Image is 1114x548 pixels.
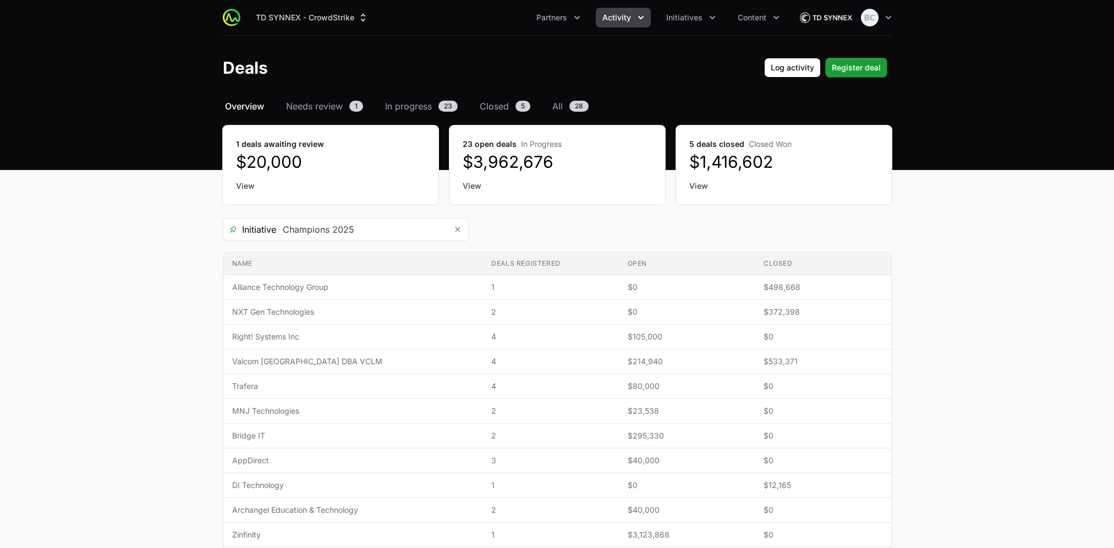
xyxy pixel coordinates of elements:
[232,430,474,441] span: Bridge IT
[284,100,365,113] a: Needs review1
[660,8,722,28] button: Initiatives
[764,405,882,417] span: $0
[232,356,474,367] span: Valcom [GEOGRAPHIC_DATA] DBA VCLM
[223,100,266,113] a: Overview
[764,480,882,491] span: $12,165
[771,61,814,74] span: Log activity
[764,282,882,293] span: $498,668
[515,101,530,112] span: 5
[764,505,882,516] span: $0
[521,139,562,149] span: In Progress
[232,331,474,342] span: Right! Systems Inc
[232,480,474,491] span: DI Technology
[861,9,879,26] img: Bethany Crossley
[628,405,746,417] span: $23,538
[530,8,587,28] div: Partners menu
[628,480,746,491] span: $0
[628,430,746,441] span: $295,330
[628,282,746,293] span: $0
[799,7,852,29] img: TD SYNNEX
[738,12,766,23] span: Content
[689,152,879,172] dd: $1,416,602
[232,505,474,516] span: Archangel Education & Technology
[764,306,882,317] span: $372,398
[552,100,563,113] span: All
[463,180,652,191] a: View
[249,8,375,28] button: TD SYNNEX - CrowdStrike
[491,405,610,417] span: 2
[764,58,821,78] button: Log activity
[491,306,610,317] span: 2
[491,282,610,293] span: 1
[438,101,458,112] span: 23
[491,505,610,516] span: 2
[232,306,474,317] span: NXT Gen Technologies
[596,8,651,28] button: Activity
[491,430,610,441] span: 2
[491,356,610,367] span: 4
[223,100,892,113] nav: Deals navigation
[223,58,268,78] h1: Deals
[755,253,891,275] th: Closed
[628,356,746,367] span: $214,940
[232,381,474,392] span: Trafera
[628,331,746,342] span: $105,000
[764,430,882,441] span: $0
[569,101,589,112] span: 28
[232,405,474,417] span: MNJ Technologies
[463,152,652,172] dd: $3,962,676
[447,218,469,240] button: Remove
[249,8,375,28] div: Supplier switch menu
[232,455,474,466] span: AppDirect
[602,12,631,23] span: Activity
[223,253,483,275] th: Name
[223,223,276,236] span: Initiative
[478,100,533,113] a: Closed5
[536,12,567,23] span: Partners
[491,381,610,392] span: 4
[689,139,879,150] dt: 5 deals closed
[236,139,425,150] dt: 1 deals awaiting review
[832,61,881,74] span: Register deal
[482,253,618,275] th: Deals registered
[689,180,879,191] a: View
[385,100,432,113] span: In progress
[825,58,887,78] button: Register deal
[236,180,425,191] a: View
[530,8,587,28] button: Partners
[236,152,425,172] dd: $20,000
[223,9,240,26] img: ActivitySource
[660,8,722,28] div: Initiatives menu
[232,282,474,293] span: Alliance Technology Group
[286,100,343,113] span: Needs review
[232,529,474,540] span: Zinfinity
[383,100,460,113] a: In progress23
[491,331,610,342] span: 4
[628,381,746,392] span: $80,000
[480,100,509,113] span: Closed
[491,455,610,466] span: 3
[764,381,882,392] span: $0
[731,8,786,28] button: Content
[628,505,746,516] span: $40,000
[240,8,786,28] div: Main navigation
[666,12,703,23] span: Initiatives
[628,529,746,540] span: $3,123,868
[619,253,755,275] th: Open
[764,455,882,466] span: $0
[764,356,882,367] span: $533,371
[491,480,610,491] span: 1
[628,455,746,466] span: $40,000
[764,58,887,78] div: Primary actions
[491,529,610,540] span: 1
[550,100,591,113] a: All28
[349,101,363,112] span: 1
[463,139,652,150] dt: 23 open deals
[276,218,447,240] input: Search initiatives
[731,8,786,28] div: Content menu
[628,306,746,317] span: $0
[764,529,882,540] span: $0
[749,139,792,149] span: Closed Won
[764,331,882,342] span: $0
[596,8,651,28] div: Activity menu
